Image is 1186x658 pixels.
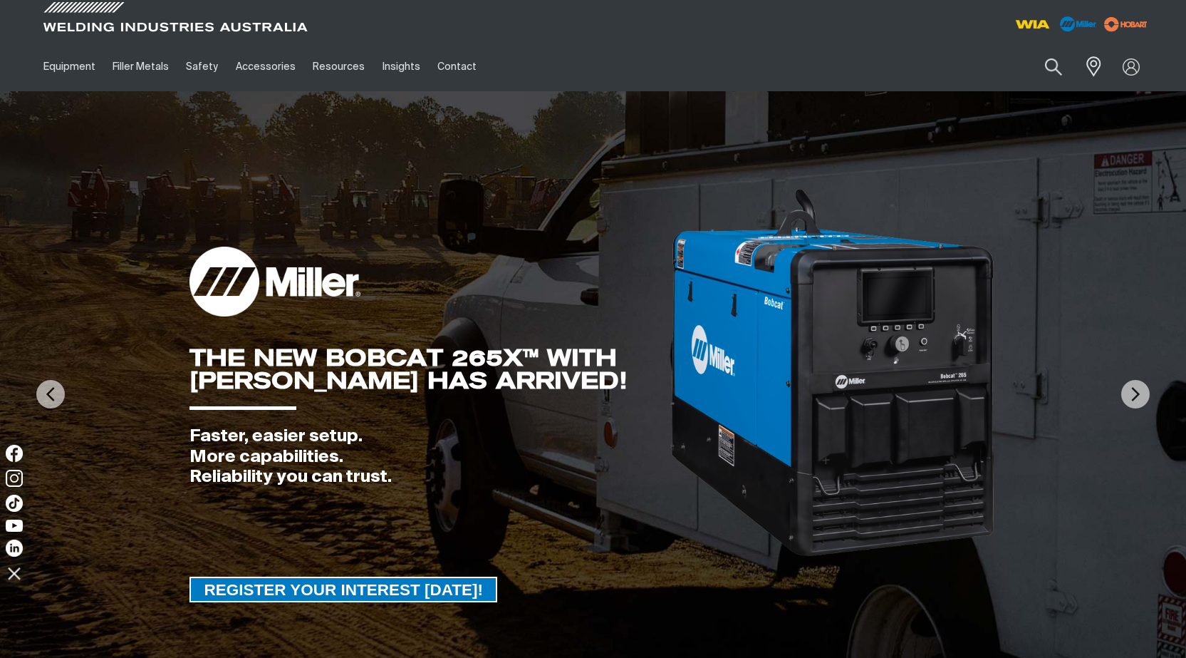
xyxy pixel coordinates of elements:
[227,42,304,91] a: Accessories
[373,42,428,91] a: Insights
[36,380,65,408] img: PrevArrow
[2,561,26,585] img: hide socials
[35,42,873,91] nav: Main
[189,577,497,602] a: REGISTER YOUR INTEREST TODAY!
[177,42,227,91] a: Safety
[189,426,668,488] div: Faster, easier setup. More capabilities. Reliability you can trust.
[6,470,23,487] img: Instagram
[1100,14,1152,35] img: miller
[35,42,104,91] a: Equipment
[6,540,23,557] img: LinkedIn
[1121,380,1150,408] img: NextArrow
[6,495,23,512] img: TikTok
[1029,50,1078,83] button: Search products
[6,445,23,462] img: Facebook
[429,42,485,91] a: Contact
[189,346,668,392] div: THE NEW BOBCAT 265X™ WITH [PERSON_NAME] HAS ARRIVED!
[6,520,23,532] img: YouTube
[191,577,496,602] span: REGISTER YOUR INTEREST [DATE]!
[104,42,177,91] a: Filler Metals
[1011,50,1077,83] input: Product name or item number...
[304,42,373,91] a: Resources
